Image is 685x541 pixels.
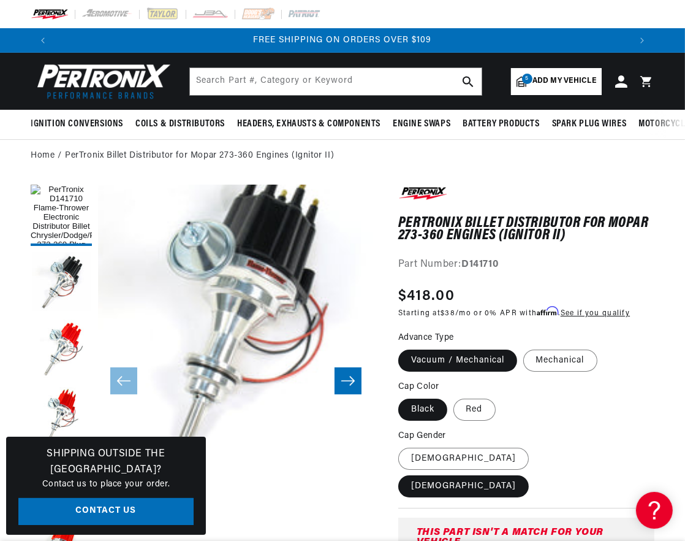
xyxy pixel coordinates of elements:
[31,149,654,163] nav: breadcrumbs
[461,259,498,269] strong: D141710
[237,118,380,131] span: Headers, Exhausts & Components
[532,75,596,87] span: Add my vehicle
[398,448,529,470] label: [DEMOGRAPHIC_DATA]
[129,110,231,139] summary: Coils & Distributors
[398,285,455,307] span: $418.00
[31,110,129,139] summary: Ignition Conversions
[31,252,92,313] button: Load image 2 in gallery view
[561,310,630,317] a: See if you qualify - Learn more about Affirm Financing (opens in modal)
[335,367,361,394] button: Slide right
[546,110,633,139] summary: Spark Plug Wires
[398,331,455,344] legend: Advance Type
[387,110,456,139] summary: Engine Swaps
[65,149,334,163] a: PerTronix Billet Distributor for Mopar 273-360 Engines (Ignitor II)
[398,429,447,442] legend: Cap Gender
[398,399,447,421] label: Black
[190,68,482,95] input: Search Part #, Category or Keyword
[55,34,630,47] div: Announcement
[537,307,559,316] span: Affirm
[398,380,441,393] legend: Cap Color
[630,28,654,53] button: Translation missing: en.sections.announcements.next_announcement
[523,350,597,372] label: Mechanical
[18,447,194,478] h3: Shipping Outside the [GEOGRAPHIC_DATA]?
[441,310,455,317] span: $38
[393,118,450,131] span: Engine Swaps
[31,185,92,246] button: Load image 1 in gallery view
[231,110,387,139] summary: Headers, Exhausts & Components
[135,118,225,131] span: Coils & Distributors
[398,307,630,319] p: Starting at /mo or 0% APR with .
[18,478,194,491] p: Contact us to place your order.
[398,475,529,497] label: [DEMOGRAPHIC_DATA]
[31,387,92,448] button: Load image 4 in gallery view
[522,74,532,84] span: 5
[18,498,194,526] a: Contact Us
[31,118,123,131] span: Ignition Conversions
[31,149,55,163] a: Home
[455,68,482,95] button: search button
[398,350,517,372] label: Vacuum / Mechanical
[254,36,432,45] span: FREE SHIPPING ON ORDERS OVER $109
[463,118,540,131] span: Battery Products
[31,28,55,53] button: Translation missing: en.sections.announcements.previous_announcement
[453,399,496,421] label: Red
[31,60,172,102] img: Pertronix
[55,34,630,47] div: 3 of 3
[456,110,546,139] summary: Battery Products
[398,257,654,273] div: Part Number:
[511,68,602,95] a: 5Add my vehicle
[552,118,627,131] span: Spark Plug Wires
[110,367,137,394] button: Slide left
[31,320,92,381] button: Load image 3 in gallery view
[398,217,654,242] h1: PerTronix Billet Distributor for Mopar 273-360 Engines (Ignitor II)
